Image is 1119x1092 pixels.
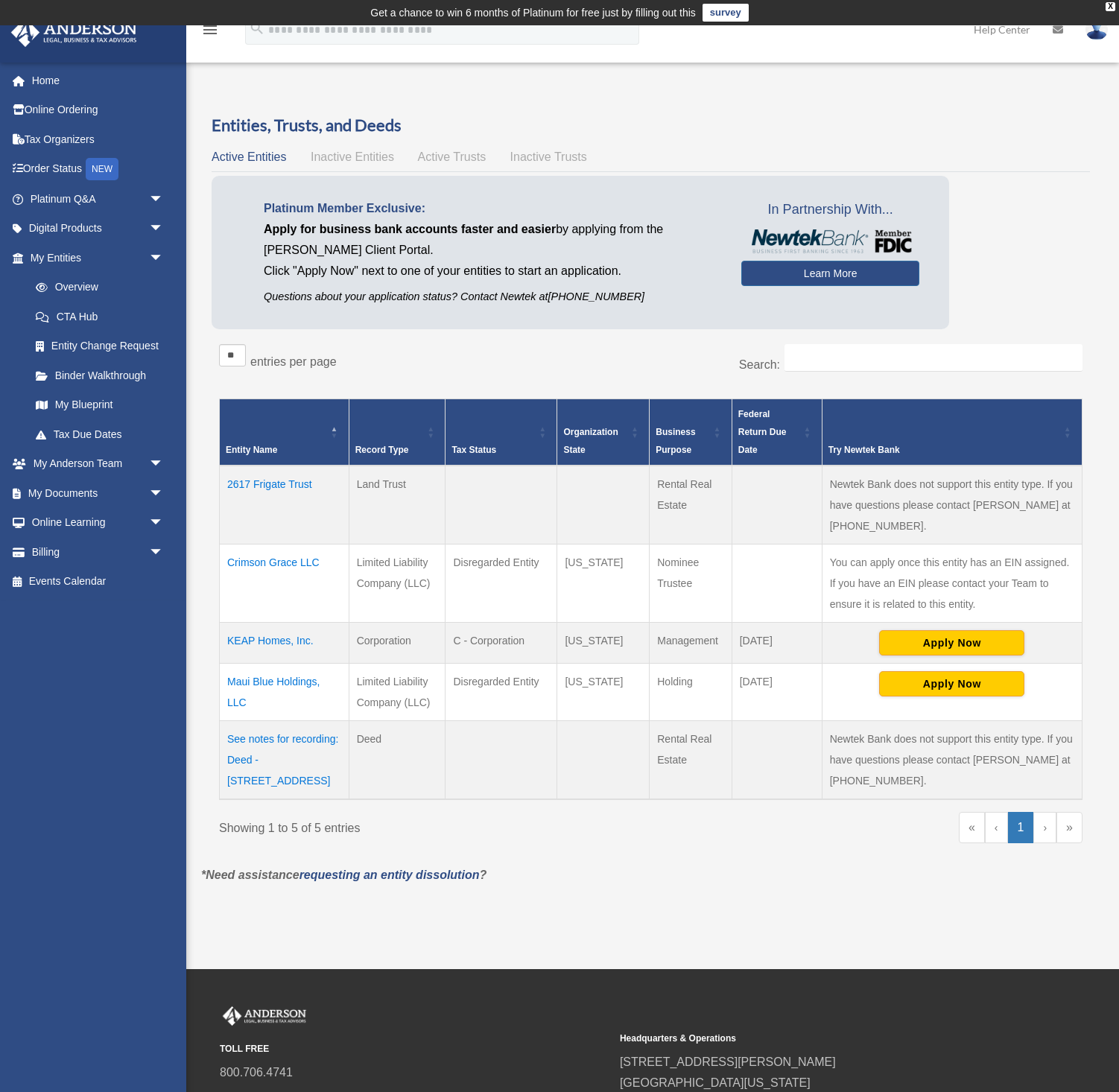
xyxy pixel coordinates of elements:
[10,478,186,508] a: My Documentsarrow_drop_down
[250,355,337,368] label: entries per page
[21,302,179,331] a: CTA Hub
[418,150,486,163] span: Active Trusts
[1106,2,1115,11] div: close
[21,331,179,361] a: Entity Change Request
[220,664,349,721] td: Maui Blue Holdings, LLC
[249,20,265,36] i: search
[149,214,179,244] span: arrow_drop_down
[201,26,219,39] a: menu
[264,219,719,261] p: by applying from the [PERSON_NAME] Client Portal.
[264,198,719,219] p: Platinum Member Exclusive:
[149,478,179,509] span: arrow_drop_down
[349,721,446,800] td: Deed
[355,445,409,455] span: Record Type
[446,545,557,623] td: Disregarded Entity
[446,623,557,664] td: C - Corporation
[822,399,1082,466] th: Try Newtek Bank : Activate to sort
[264,223,556,235] span: Apply for business bank accounts faster and easier
[557,399,650,466] th: Organization State: Activate to sort
[220,721,349,800] td: See notes for recording: Deed - [STREET_ADDRESS]
[557,545,650,623] td: [US_STATE]
[650,466,732,545] td: Rental Real Estate
[264,261,719,282] p: Click "Apply Now" next to one of your entities to start an application.
[370,4,696,22] div: Get a chance to win 6 months of Platinum for free just by filling out this
[741,261,919,286] a: Learn More
[749,229,912,253] img: NewtekBankLogoSM.png
[1056,812,1082,843] a: Last
[620,1031,1009,1047] small: Headquarters & Operations
[226,445,277,455] span: Entity Name
[220,623,349,664] td: KEAP Homes, Inc.
[828,441,1059,459] div: Try Newtek Bank
[21,361,179,390] a: Binder Walkthrough
[557,623,650,664] td: [US_STATE]
[822,545,1082,623] td: You can apply once this entity has an EIN assigned. If you have an EIN please contact your Team t...
[349,664,446,721] td: Limited Liability Company (LLC)
[201,869,486,881] em: *Need assistance ?
[349,623,446,664] td: Corporation
[10,214,186,244] a: Digital Productsarrow_drop_down
[650,664,732,721] td: Holding
[732,623,822,664] td: [DATE]
[212,150,286,163] span: Active Entities
[220,1066,293,1079] a: 800.706.4741
[10,537,186,567] a: Billingarrow_drop_down
[446,664,557,721] td: Disregarded Entity
[557,664,650,721] td: [US_STATE]
[10,66,186,95] a: Home
[10,184,186,214] a: Platinum Q&Aarrow_drop_down
[220,399,349,466] th: Entity Name: Activate to invert sorting
[149,184,179,215] span: arrow_drop_down
[959,812,985,843] a: First
[650,623,732,664] td: Management
[451,445,496,455] span: Tax Status
[563,427,618,455] span: Organization State
[739,358,780,371] label: Search:
[741,198,919,222] span: In Partnership With...
[219,812,640,839] div: Showing 1 to 5 of 5 entries
[620,1076,811,1089] a: [GEOGRAPHIC_DATA][US_STATE]
[650,399,732,466] th: Business Purpose: Activate to sort
[10,154,186,185] a: Order StatusNEW
[220,1006,309,1026] img: Anderson Advisors Platinum Portal
[510,150,587,163] span: Inactive Trusts
[149,449,179,480] span: arrow_drop_down
[738,409,787,455] span: Federal Return Due Date
[220,545,349,623] td: Crimson Grace LLC
[349,466,446,545] td: Land Trust
[548,291,645,302] span: [PHONE_NUMBER]
[349,399,446,466] th: Record Type: Activate to sort
[10,95,186,125] a: Online Ordering
[201,21,219,39] i: menu
[10,567,186,597] a: Events Calendar
[149,243,179,273] span: arrow_drop_down
[732,399,822,466] th: Federal Return Due Date: Activate to sort
[1008,812,1034,843] a: 1
[703,4,749,22] a: survey
[1033,812,1056,843] a: Next
[985,812,1008,843] a: Previous
[149,537,179,568] span: arrow_drop_down
[10,124,186,154] a: Tax Organizers
[830,775,924,787] span: [PHONE_NUMBER]
[21,273,171,302] a: Overview
[650,721,732,800] td: Rental Real Estate
[86,158,118,180] div: NEW
[10,243,179,273] a: My Entitiesarrow_drop_down
[21,390,179,420] a: My Blueprint
[349,545,446,623] td: Limited Liability Company (LLC)
[732,664,822,721] td: [DATE]
[21,419,179,449] a: Tax Due Dates
[149,508,179,539] span: arrow_drop_down
[620,1056,836,1068] a: [STREET_ADDRESS][PERSON_NAME]
[220,1041,609,1057] small: TOLL FREE
[879,671,1024,696] button: Apply Now
[650,545,732,623] td: Nominee Trustee
[822,466,1082,545] td: Newtek Bank does not support this entity type. If you have questions please contact [PERSON_NAME]...
[830,520,924,532] span: [PHONE_NUMBER]
[220,466,349,545] td: 2617 Frigate Trust
[879,630,1024,655] button: Apply Now
[311,150,394,163] span: Inactive Entities
[1085,19,1108,40] img: User Pic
